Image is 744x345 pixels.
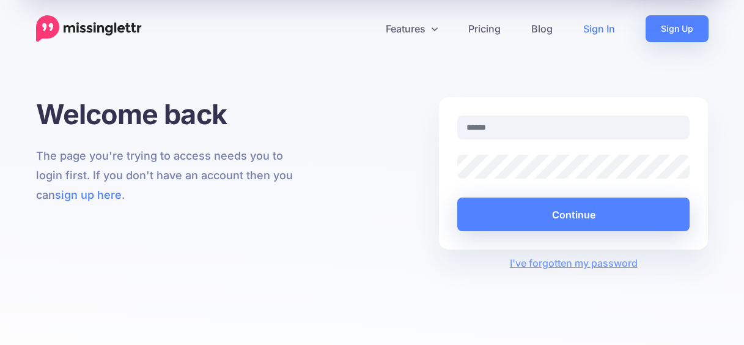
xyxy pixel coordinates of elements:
[646,15,709,42] a: Sign Up
[516,15,568,42] a: Blog
[370,15,453,42] a: Features
[55,188,122,201] a: sign up here
[568,15,630,42] a: Sign In
[510,257,638,269] a: I've forgotten my password
[453,15,516,42] a: Pricing
[36,146,306,205] p: The page you're trying to access needs you to login first. If you don't have an account then you ...
[36,97,306,131] h1: Welcome back
[457,198,690,231] button: Continue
